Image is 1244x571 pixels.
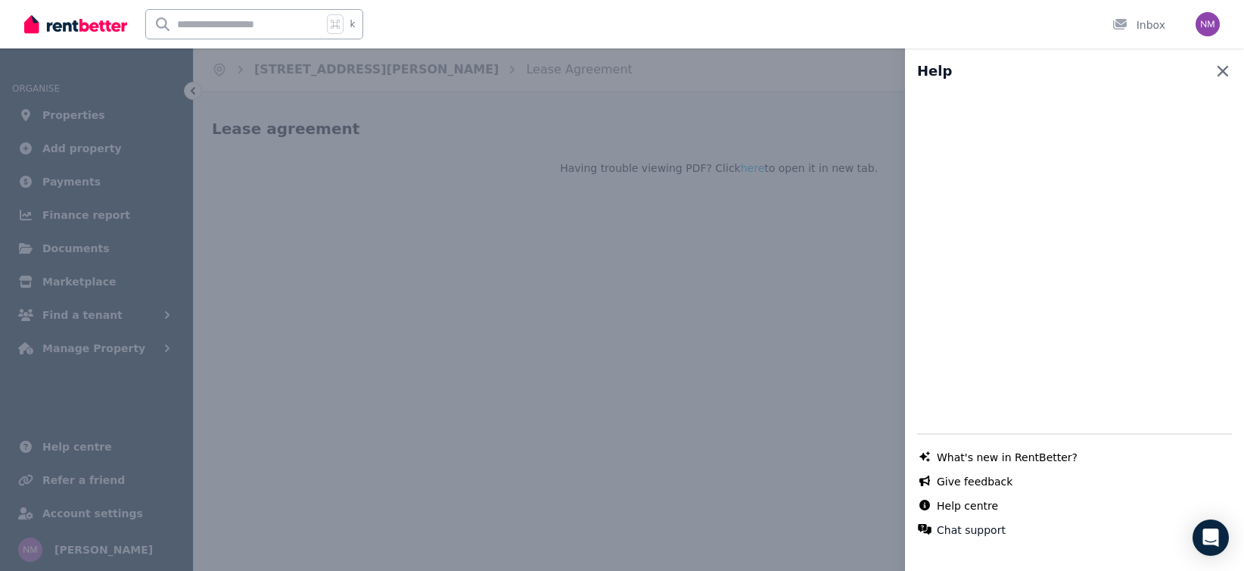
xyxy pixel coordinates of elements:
[937,498,998,513] a: Help centre
[1193,520,1229,556] div: Open Intercom Messenger
[937,450,1078,465] a: What's new in RentBetter?
[917,61,952,82] h2: Help
[937,474,1012,489] a: Give feedback
[937,523,1006,538] button: Chat support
